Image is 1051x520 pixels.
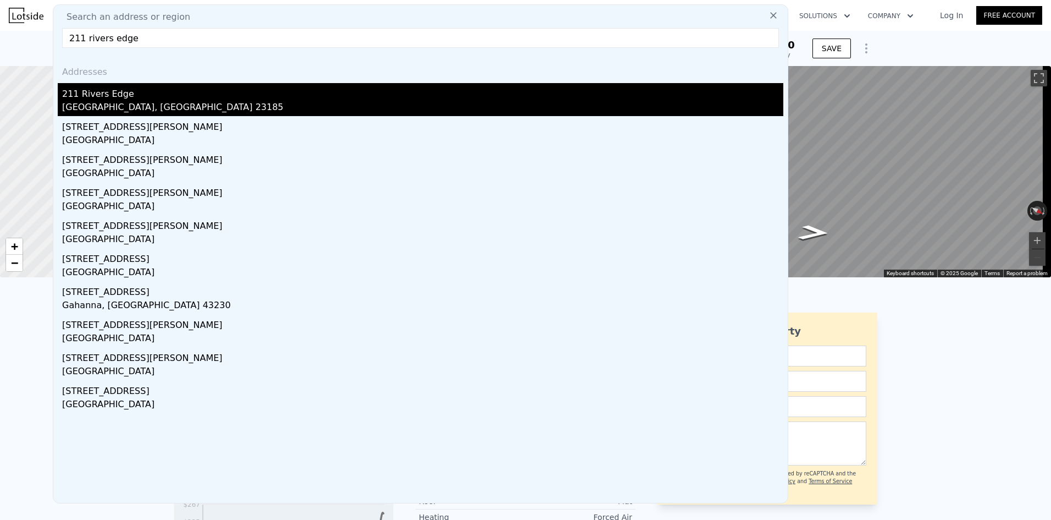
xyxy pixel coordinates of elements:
div: [STREET_ADDRESS] [62,248,783,266]
a: Report a problem [1006,270,1048,276]
button: Zoom out [1029,249,1046,266]
div: [STREET_ADDRESS][PERSON_NAME] [62,347,783,365]
button: Toggle fullscreen view [1031,70,1047,86]
button: Reset the view [1027,202,1048,220]
a: Terms (opens in new tab) [984,270,1000,276]
div: [GEOGRAPHIC_DATA], [GEOGRAPHIC_DATA] 23185 [62,101,783,116]
div: [GEOGRAPHIC_DATA] [62,200,783,215]
a: Terms of Service [809,478,852,484]
path: Go Northwest, Rivers Edge Dr NE [785,221,842,244]
div: [GEOGRAPHIC_DATA] [62,398,783,413]
button: Keyboard shortcuts [887,270,934,277]
button: Solutions [790,6,859,26]
input: Enter an address, city, region, neighborhood or zip code [62,28,779,48]
div: [GEOGRAPHIC_DATA] [62,134,783,149]
a: Zoom in [6,238,23,255]
div: [GEOGRAPHIC_DATA] [62,233,783,248]
div: Addresses [58,57,783,83]
div: [GEOGRAPHIC_DATA] [62,332,783,347]
button: Rotate clockwise [1042,201,1048,221]
div: [STREET_ADDRESS][PERSON_NAME] [62,314,783,332]
div: 211 Rivers Edge [62,83,783,101]
div: [STREET_ADDRESS] [62,380,783,398]
span: Search an address or region [58,10,190,24]
div: [STREET_ADDRESS][PERSON_NAME] [62,149,783,167]
a: Log In [927,10,976,21]
a: Free Account [976,6,1042,25]
div: [GEOGRAPHIC_DATA] [62,167,783,182]
div: [STREET_ADDRESS][PERSON_NAME] [62,182,783,200]
span: © 2025 Google [941,270,978,276]
span: − [11,256,18,270]
a: Zoom out [6,255,23,271]
span: + [11,239,18,253]
div: [STREET_ADDRESS][PERSON_NAME] [62,116,783,134]
img: Lotside [9,8,43,23]
button: Show Options [855,37,877,59]
button: SAVE [812,39,851,58]
div: [STREET_ADDRESS] [62,281,783,299]
button: Zoom in [1029,232,1046,249]
button: Company [859,6,922,26]
tspan: $267 [183,501,200,508]
div: [GEOGRAPHIC_DATA] [62,266,783,281]
button: Rotate counterclockwise [1027,201,1033,221]
div: Gahanna, [GEOGRAPHIC_DATA] 43230 [62,299,783,314]
div: This site is protected by reCAPTCHA and the Google and apply. [739,470,866,494]
div: [STREET_ADDRESS][PERSON_NAME] [62,215,783,233]
div: [GEOGRAPHIC_DATA] [62,365,783,380]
